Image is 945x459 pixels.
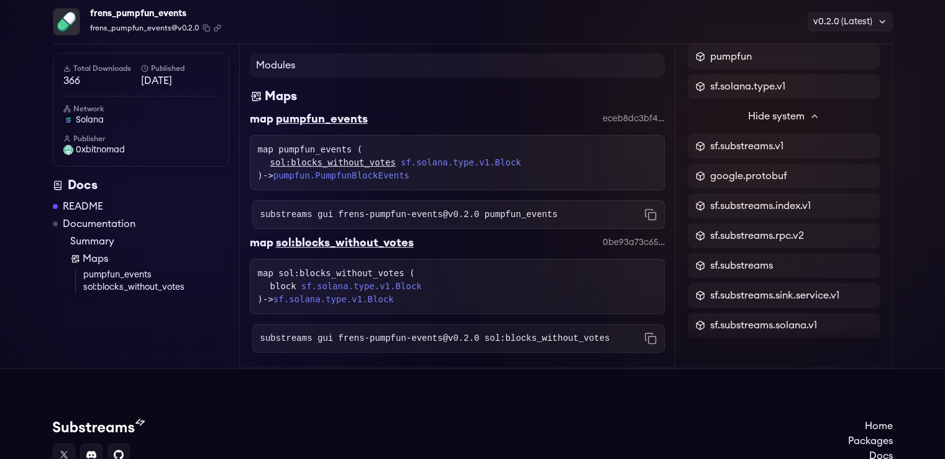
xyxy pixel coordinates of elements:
button: Hide system [688,104,880,129]
img: Substream's logo [53,419,145,433]
span: google.protobuf [710,169,787,183]
div: map sol:blocks_without_votes ( ) [258,267,657,306]
a: sol:blocks_without_votes [83,281,229,294]
span: sf.substreams.solana.v1 [710,318,817,333]
button: Copy command to clipboard [644,208,657,221]
span: sf.substreams.rpc.v2 [710,228,804,243]
span: [DATE] [141,73,219,88]
div: map pumpfun_events ( ) [258,143,657,182]
div: Maps [265,88,297,105]
img: Package Logo [53,9,80,35]
button: Copy command to clipboard [644,332,657,345]
h6: Publisher [63,134,219,144]
div: Docs [53,177,229,194]
a: 0xbitnomad [63,144,219,156]
a: sf.solana.type.v1.Block [401,156,521,169]
span: 0xbitnomad [76,144,125,156]
button: Copy package name and version [203,24,210,32]
span: 366 [63,73,141,88]
div: eceb8dc3bf4e89acecf0d6751b872a9b8c74e211 [603,113,665,125]
span: sf.solana.type.v1 [710,79,785,94]
span: solana [76,114,104,126]
a: Summary [70,234,229,249]
img: solana [63,115,73,125]
span: -> [263,294,394,304]
div: block [270,280,657,293]
h6: Network [63,104,219,114]
div: sol:blocks_without_votes [276,234,414,251]
a: Home [848,419,893,433]
a: pumpfun_events [83,269,229,281]
span: pumpfun [710,49,752,64]
div: 0be93a73c65aa8ec2de4b1a47209edeea493ff29 [603,236,665,249]
div: pumpfun_events [276,110,368,127]
code: substreams gui frens-pumpfun-events@v0.2.0 pumpfun_events [260,208,558,221]
a: sf.solana.type.v1.Block [273,294,394,304]
div: v0.2.0 (Latest) [808,12,893,31]
a: Documentation [63,216,135,231]
a: Packages [848,433,893,448]
span: sf.substreams.index.v1 [710,198,811,213]
h6: Total Downloads [63,63,141,73]
span: sf.substreams.sink.service.v1 [710,288,839,303]
span: frens_pumpfun_events@v0.2.0 [90,22,199,34]
h4: Modules [250,53,665,78]
div: map [250,234,273,251]
a: sol:blocks_without_votes [270,156,396,169]
img: Maps icon [250,88,262,105]
a: sf.solana.type.v1.Block [301,280,422,293]
span: -> [263,170,409,180]
div: map [250,110,273,127]
button: Copy .spkg link to clipboard [214,24,221,32]
code: substreams gui frens-pumpfun-events@v0.2.0 sol:blocks_without_votes [260,332,610,345]
div: frens_pumpfun_events [90,5,221,22]
a: Maps [70,251,229,266]
span: sf.substreams [710,258,773,273]
a: pumpfun.PumpfunBlockEvents [273,170,409,180]
span: sf.substreams.v1 [710,139,783,154]
span: Hide system [748,109,805,124]
a: solana [63,114,219,126]
img: Map icon [70,254,80,264]
img: User Avatar [63,145,73,155]
h6: Published [141,63,219,73]
a: README [63,199,103,214]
